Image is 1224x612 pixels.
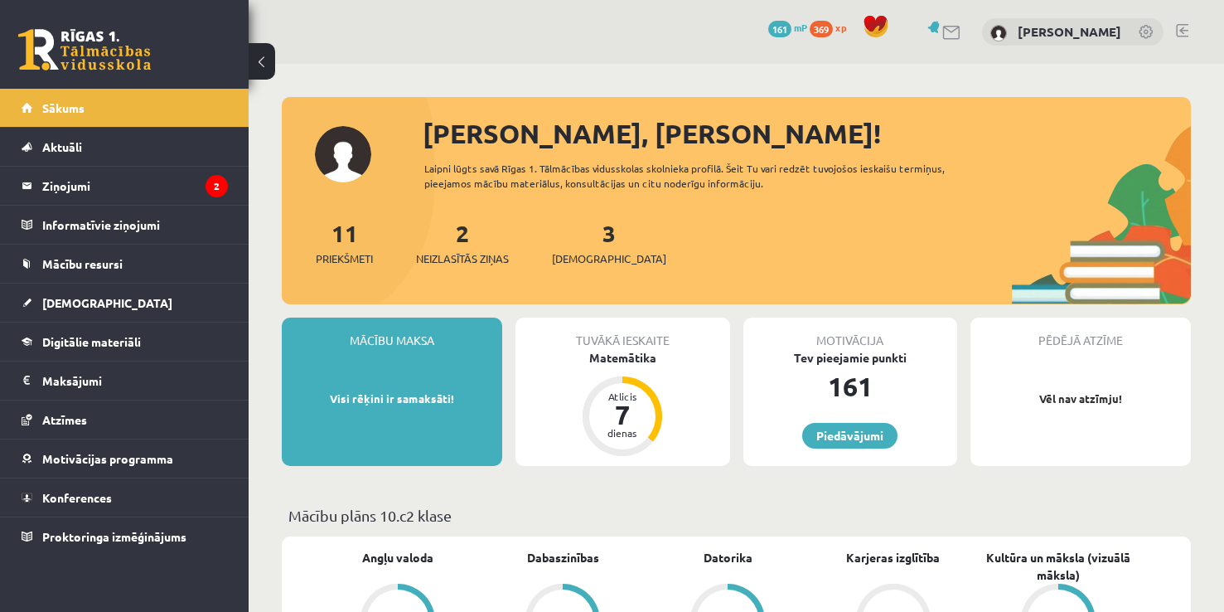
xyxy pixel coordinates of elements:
a: Digitālie materiāli [22,323,228,361]
a: 2Neizlasītās ziņas [416,218,509,267]
span: Aktuāli [42,139,82,154]
a: Konferences [22,478,228,517]
span: [DEMOGRAPHIC_DATA] [552,250,666,267]
span: Sākums [42,100,85,115]
span: 369 [810,21,833,37]
a: 3[DEMOGRAPHIC_DATA] [552,218,666,267]
a: [PERSON_NAME] [1018,23,1121,40]
a: Maksājumi [22,362,228,400]
a: [DEMOGRAPHIC_DATA] [22,284,228,322]
div: Atlicis [597,391,647,401]
div: Motivācija [743,318,957,349]
div: Tuvākā ieskaite [515,318,729,349]
a: Ziņojumi2 [22,167,228,205]
legend: Maksājumi [42,362,228,400]
span: Priekšmeti [316,250,373,267]
a: Informatīvie ziņojumi [22,206,228,244]
a: Aktuāli [22,128,228,166]
div: Pēdējā atzīme [970,318,1191,349]
a: Dabaszinības [527,549,599,566]
legend: Informatīvie ziņojumi [42,206,228,244]
span: mP [794,21,807,34]
p: Vēl nav atzīmju! [979,391,1183,407]
a: Proktoringa izmēģinājums [22,517,228,556]
a: Karjeras izglītība [846,549,940,566]
span: Neizlasītās ziņas [416,250,509,267]
a: Sākums [22,89,228,127]
a: Mācību resursi [22,245,228,283]
span: Atzīmes [42,412,87,427]
span: 161 [768,21,791,37]
a: Motivācijas programma [22,440,228,478]
p: Visi rēķini ir samaksāti! [290,391,494,407]
a: Kultūra un māksla (vizuālā māksla) [976,549,1141,584]
a: Atzīmes [22,401,228,439]
span: Proktoringa izmēģinājums [42,529,186,544]
div: Matemātika [515,349,729,367]
div: 161 [743,367,957,406]
div: 7 [597,401,647,428]
img: Darja Vasiļevska [990,25,1007,41]
div: [PERSON_NAME], [PERSON_NAME]! [423,114,1191,153]
a: 11Priekšmeti [316,218,373,267]
div: Tev pieejamie punkti [743,349,957,367]
span: xp [835,21,846,34]
a: Angļu valoda [362,549,433,566]
div: Mācību maksa [282,318,502,349]
span: Mācību resursi [42,256,123,271]
a: Rīgas 1. Tālmācības vidusskola [18,29,151,70]
span: [DEMOGRAPHIC_DATA] [42,295,172,310]
span: Konferences [42,490,112,505]
span: Motivācijas programma [42,451,173,466]
a: Matemātika Atlicis 7 dienas [515,349,729,459]
p: Mācību plāns 10.c2 klase [288,504,1184,527]
a: 369 xp [810,21,854,34]
span: Digitālie materiāli [42,334,141,349]
div: Laipni lūgts savā Rīgas 1. Tālmācības vidusskolas skolnieka profilā. Šeit Tu vari redzēt tuvojošo... [424,161,970,191]
a: Piedāvājumi [802,423,897,449]
legend: Ziņojumi [42,167,228,205]
a: 161 mP [768,21,807,34]
a: Datorika [704,549,752,566]
i: 2 [206,175,228,197]
div: dienas [597,428,647,438]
